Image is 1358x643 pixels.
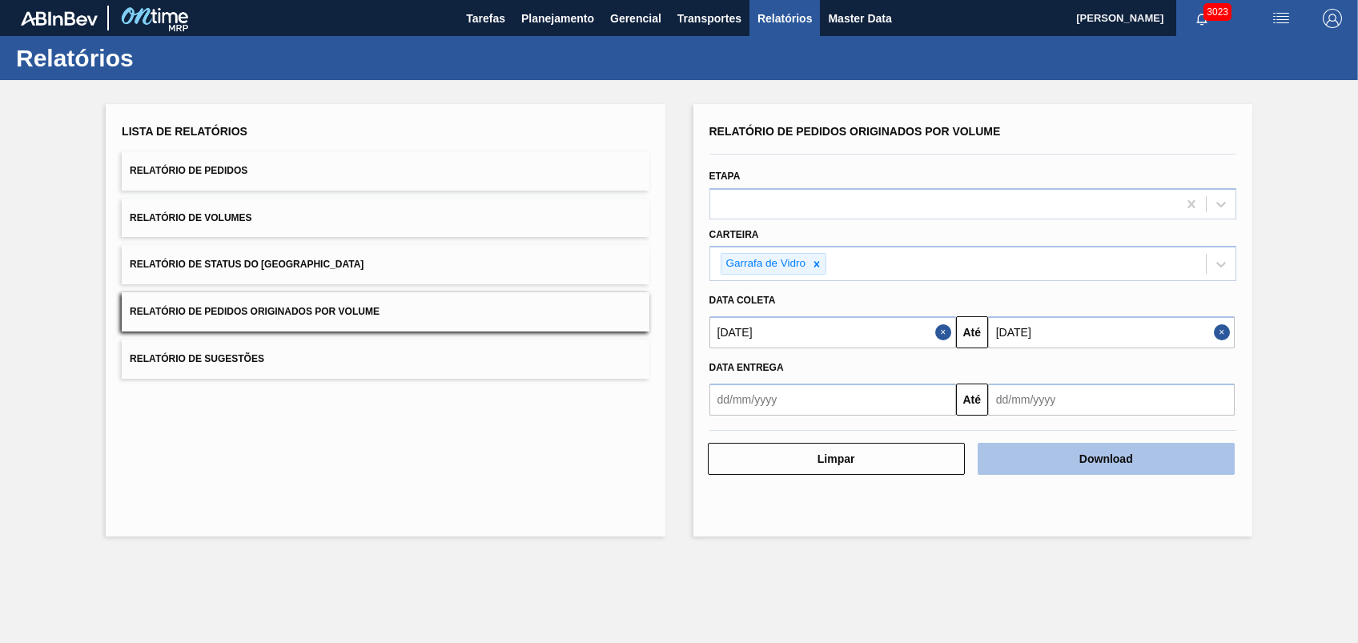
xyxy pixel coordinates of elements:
button: Relatório de Status do [GEOGRAPHIC_DATA] [122,245,649,284]
button: Relatório de Sugestões [122,340,649,379]
img: TNhmsLtSVTkK8tSr43FrP2fwEKptu5GPRR3wAAAABJRU5ErkJggg== [21,11,98,26]
span: Gerencial [610,9,661,28]
input: dd/mm/yyyy [709,384,956,416]
img: Logout [1323,9,1342,28]
span: Relatório de Sugestões [130,353,264,364]
input: dd/mm/yyyy [988,316,1235,348]
span: 3023 [1203,3,1231,21]
div: Garrafa de Vidro [721,254,809,274]
span: Planejamento [521,9,594,28]
button: Notificações [1176,7,1227,30]
img: userActions [1272,9,1291,28]
span: Data entrega [709,362,784,373]
button: Relatório de Volumes [122,199,649,238]
span: Relatório de Volumes [130,212,251,223]
button: Close [935,316,956,348]
span: Master Data [828,9,891,28]
span: Relatório de Pedidos [130,165,247,176]
button: Até [956,384,988,416]
span: Relatório de Status do [GEOGRAPHIC_DATA] [130,259,364,270]
h1: Relatórios [16,49,300,67]
button: Relatório de Pedidos Originados por Volume [122,292,649,332]
button: Relatório de Pedidos [122,151,649,191]
span: Data coleta [709,295,776,306]
span: Relatório de Pedidos Originados por Volume [709,125,1001,138]
span: Relatório de Pedidos Originados por Volume [130,306,380,317]
input: dd/mm/yyyy [988,384,1235,416]
span: Tarefas [466,9,505,28]
label: Etapa [709,171,741,182]
button: Close [1214,316,1235,348]
input: dd/mm/yyyy [709,316,956,348]
button: Limpar [708,443,965,475]
span: Relatórios [757,9,812,28]
span: Lista de Relatórios [122,125,247,138]
label: Carteira [709,229,759,240]
button: Até [956,316,988,348]
button: Download [978,443,1235,475]
span: Transportes [677,9,741,28]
